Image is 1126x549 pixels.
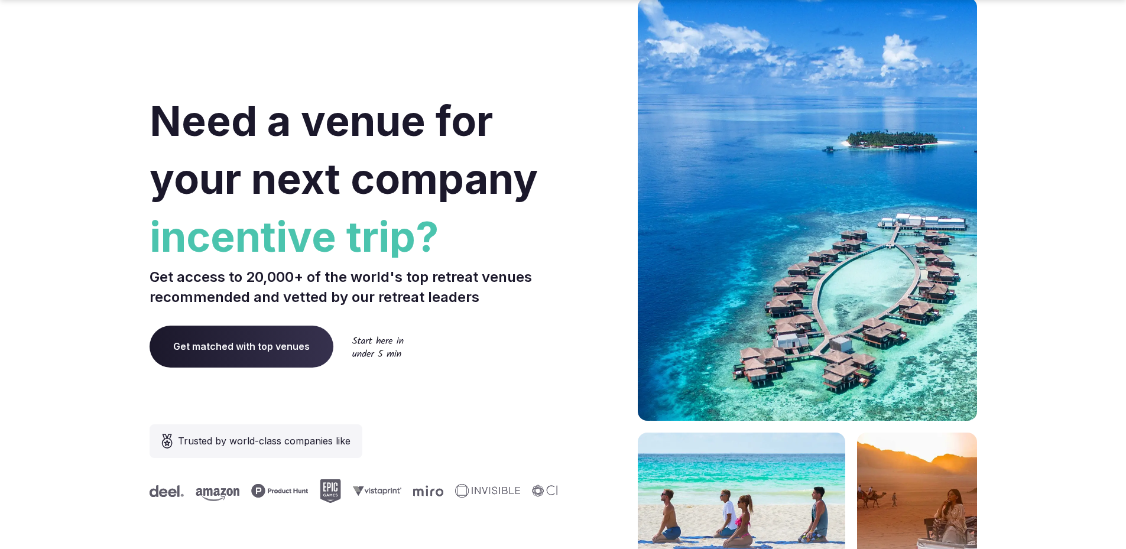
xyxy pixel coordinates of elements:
span: Need a venue for your next company [150,96,538,204]
svg: Invisible company logo [454,484,519,498]
svg: Vistaprint company logo [352,486,400,496]
svg: Miro company logo [412,485,442,496]
img: Start here in under 5 min [352,336,404,357]
span: incentive trip? [150,208,559,266]
svg: Deel company logo [148,485,183,497]
p: Get access to 20,000+ of the world's top retreat venues recommended and vetted by our retreat lea... [150,267,559,307]
svg: Epic Games company logo [319,479,340,503]
a: Get matched with top venues [150,326,333,367]
span: Trusted by world-class companies like [178,434,351,448]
